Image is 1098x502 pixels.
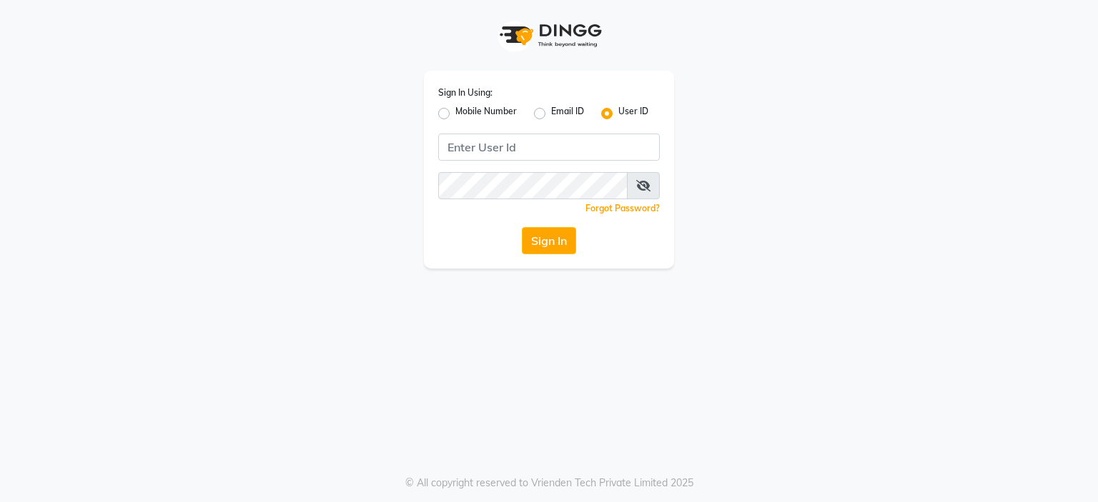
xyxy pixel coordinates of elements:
[551,105,584,122] label: Email ID
[438,134,660,161] input: Username
[492,14,606,56] img: logo1.svg
[438,86,493,99] label: Sign In Using:
[455,105,517,122] label: Mobile Number
[618,105,648,122] label: User ID
[522,227,576,254] button: Sign In
[438,172,628,199] input: Username
[585,203,660,214] a: Forgot Password?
